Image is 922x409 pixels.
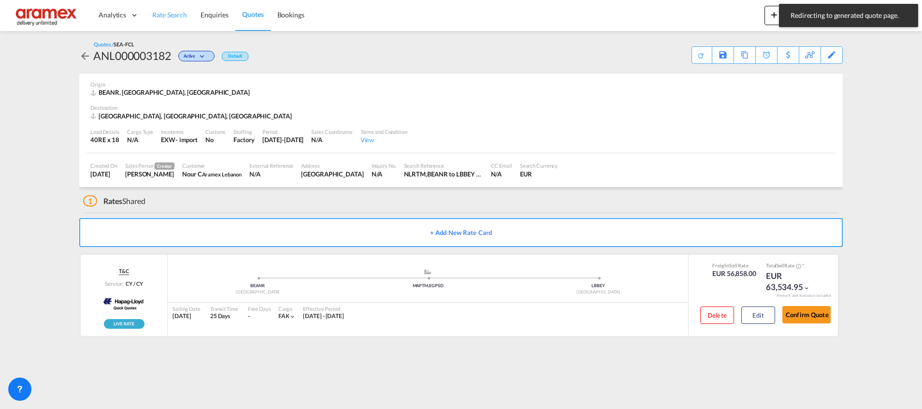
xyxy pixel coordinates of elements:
button: Edit [741,307,775,324]
button: Delete [700,307,734,324]
div: [DATE] [173,312,201,321]
span: Redirecting to generated quote page. [788,11,909,20]
button: Confirm Quote [782,306,831,323]
div: Terms and Condition [360,128,407,135]
span: Aramex Lebanon [202,171,242,177]
span: SEA-FCL [114,41,134,47]
div: MAPTM,EGPSD [343,283,513,289]
div: 25 Days [210,312,238,321]
div: Created On [90,162,117,169]
div: Incoterms [161,128,198,135]
img: dca169e0c7e311edbe1137055cab269e.png [14,4,80,26]
div: - [248,312,250,321]
div: Destination [90,104,832,111]
div: Sales Coordinator [311,128,352,135]
div: Inquiry No. [372,162,396,169]
button: Spot Rates are dynamic & can fluctuate with time [794,263,801,270]
div: [GEOGRAPHIC_DATA] [173,289,343,295]
div: 40RE x 18 [90,135,119,144]
span: Service: [105,280,123,287]
div: External Reference [249,162,293,169]
md-icon: icon-chevron-down [289,313,296,320]
div: Cargo [278,305,296,312]
div: Customer [182,162,242,169]
div: Search Currency [520,162,558,169]
span: Quotes [242,10,263,18]
div: Change Status Here [178,51,215,61]
span: Subject to Remarks [801,263,804,268]
div: EUR 56,858.00 [712,269,756,278]
span: Creator [155,162,174,170]
span: Enquiries [201,11,229,19]
div: Shared [83,196,145,206]
div: icon-arrow-left [79,48,93,63]
div: Freight Rate [712,262,756,269]
div: Change Status Here [171,48,217,63]
div: Factory Stuffing [233,135,254,144]
md-icon: icon-arrow-left [79,50,91,62]
div: 26 Sep 2025 [90,170,117,178]
div: Total Rate [766,262,814,270]
div: BEANR [173,283,343,289]
span: FAK [278,312,289,320]
div: Transit Time [210,305,238,312]
span: Sell [729,263,737,268]
div: Address [301,162,363,169]
div: No [205,135,226,144]
div: Customs [205,128,226,135]
div: EXW [161,135,175,144]
div: NLRTM,BEANR to LBBEY / 26 Sep 2025 [404,170,483,178]
div: Sailing Date [173,305,201,312]
div: [GEOGRAPHIC_DATA] [513,289,683,295]
div: LBBEY [513,283,683,289]
div: Nour C [182,170,242,178]
button: + Add New Rate Card [79,218,843,247]
div: Quotes /SEA-FCL [94,41,134,48]
div: CY / CY [123,280,143,287]
div: Sales Person [125,162,174,170]
div: 31 Oct 2025 [262,135,304,144]
div: Lebanon [301,170,363,178]
div: N/A [311,135,352,144]
div: Cargo Type [127,128,153,135]
div: Save As Template [712,47,734,63]
div: - import [175,135,198,144]
div: 26 Sep 2025 - 31 Oct 2025 [303,312,344,321]
div: Janice Camporaso [125,170,174,178]
div: N/A [127,135,153,144]
div: ANL000003182 [93,48,171,63]
md-icon: icon-refresh [697,52,705,59]
div: BEANR, Antwerp, Europe [90,88,252,97]
div: View [360,135,407,144]
div: Origin [90,81,832,88]
md-icon: assets/icons/custom/ship-fill.svg [422,269,433,274]
span: Rates [103,196,123,205]
img: rpa-live-rate.png [104,319,144,329]
span: T&C [119,267,129,275]
span: Sell [777,263,784,268]
md-icon: icon-chevron-down [803,285,810,292]
md-icon: icon-chevron-down [198,54,209,59]
div: Stuffing [233,128,254,135]
md-icon: icon-plus 400-fg [768,9,780,20]
span: Rate Search [152,11,187,19]
div: Remark and Inclusion included [769,293,838,298]
button: icon-plus 400-fgNewicon-chevron-down [764,6,808,25]
div: Default [222,52,248,61]
div: Search Reference [404,162,483,169]
div: Load Details [90,128,119,135]
div: N/A [491,170,512,178]
div: Period [262,128,304,135]
img: Hapag-Lloyd Spot [101,290,146,314]
div: N/A [249,170,293,178]
span: 1 [83,195,97,206]
div: Quote PDF is not available at this time [697,47,707,59]
div: LBBEY, Beirut, Middle East [90,112,294,120]
span: New [768,11,805,18]
span: [DATE] - [DATE] [303,312,344,320]
div: N/A [372,170,396,178]
span: Bookings [277,11,304,19]
span: BEANR, [GEOGRAPHIC_DATA], [GEOGRAPHIC_DATA] [99,88,250,96]
span: Analytics [99,10,126,20]
span: Active [184,53,198,62]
